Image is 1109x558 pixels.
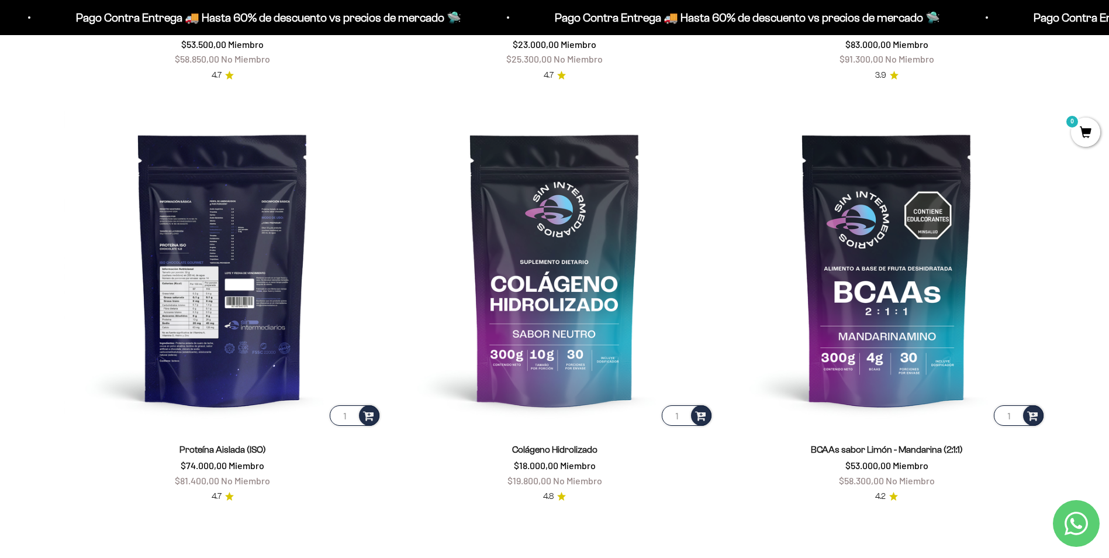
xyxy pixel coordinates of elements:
span: 4.8 [543,490,554,503]
span: $58.300,00 [839,475,884,486]
span: 4.7 [544,69,554,82]
span: Miembro [228,39,264,50]
p: Pago Contra Entrega 🚚 Hasta 60% de descuento vs precios de mercado 🛸 [42,8,427,27]
a: Proteína Aislada (ISO) [179,445,266,454]
a: 4.24.2 de 5.0 estrellas [875,490,898,503]
a: 4.74.7 de 5.0 estrellas [212,69,234,82]
span: Miembro [893,39,928,50]
a: 4.74.7 de 5.0 estrellas [212,490,234,503]
a: 3.93.9 de 5.0 estrellas [875,69,899,82]
a: Colágeno Hidrolizado [512,445,597,454]
span: $81.400,00 [175,475,219,486]
a: BCAAs sabor Limón - Mandarina (2:1:1) [811,445,963,454]
span: Miembro [560,460,596,471]
span: $25.300,00 [506,53,552,64]
img: Proteína Aislada (ISO) [64,110,382,428]
span: Miembro [561,39,596,50]
span: No Miembro [886,475,935,486]
a: 4.84.8 de 5.0 estrellas [543,490,566,503]
span: No Miembro [553,475,602,486]
mark: 0 [1065,115,1079,129]
span: Miembro [229,460,264,471]
span: No Miembro [554,53,603,64]
span: No Miembro [221,475,270,486]
span: $53.000,00 [845,460,891,471]
span: 3.9 [875,69,886,82]
span: $91.300,00 [839,53,883,64]
span: No Miembro [221,53,270,64]
span: $83.000,00 [845,39,891,50]
p: Pago Contra Entrega 🚚 Hasta 60% de descuento vs precios de mercado 🛸 [521,8,906,27]
span: $18.000,00 [514,460,558,471]
span: No Miembro [885,53,934,64]
span: $19.800,00 [507,475,551,486]
span: $58.850,00 [175,53,219,64]
a: 4.74.7 de 5.0 estrellas [544,69,566,82]
span: $74.000,00 [181,460,227,471]
span: 4.2 [875,490,886,503]
span: $53.500,00 [181,39,226,50]
span: Miembro [893,460,928,471]
span: 4.7 [212,69,222,82]
a: 0 [1071,127,1100,140]
span: $23.000,00 [513,39,559,50]
span: 4.7 [212,490,222,503]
